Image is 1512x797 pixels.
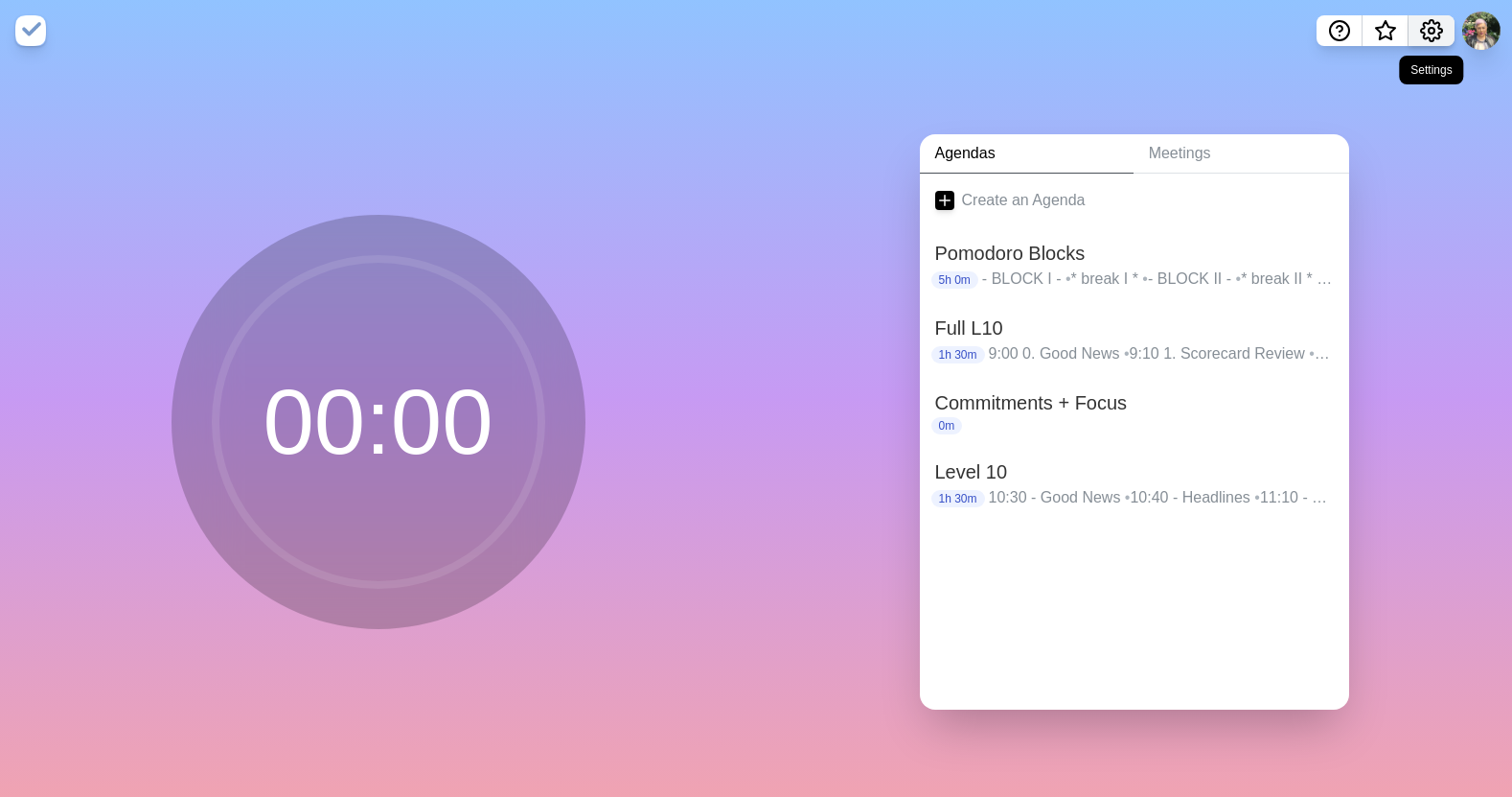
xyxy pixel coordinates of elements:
a: Create an Agenda [920,174,1349,227]
span: • [1065,270,1071,287]
p: 1h 30m [931,490,985,507]
span: • [1309,345,1330,362]
span: • [1124,345,1130,362]
a: Meetings [1134,134,1349,174]
button: Help [1317,15,1363,46]
p: 10:30 - Good News 10:40 - Headlines 11:10 - To-Dos 11:15 - IDS Prioritization 11:20 - IDS Discuss... [989,486,1334,509]
h2: Commitments + Focus [935,388,1334,417]
a: Agendas [920,134,1134,174]
span: • [1142,270,1148,287]
p: - BLOCK I - * break I * - BLOCK II - * break II * - BLOCK III- * break III* - BLOCK IV - * break ... [982,268,1334,291]
span: • [1254,489,1260,505]
button: What’s new [1363,15,1409,46]
span: • [1125,489,1131,505]
span: • [1236,270,1242,287]
p: 0m [931,417,963,434]
h2: Level 10 [935,457,1334,486]
button: Settings [1409,15,1455,46]
p: 1h 30m [931,346,985,363]
p: 5h 0m [931,271,978,289]
h2: Full L10 [935,314,1334,342]
p: 9:00 0. Good News 9:10 1. Scorecard Review 9:15 2. Priorities Review 9:20 3. Headlines 9:40 4. To... [989,342,1334,365]
img: timeblocks logo [15,15,46,46]
h2: Pomodoro Blocks [935,239,1334,268]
